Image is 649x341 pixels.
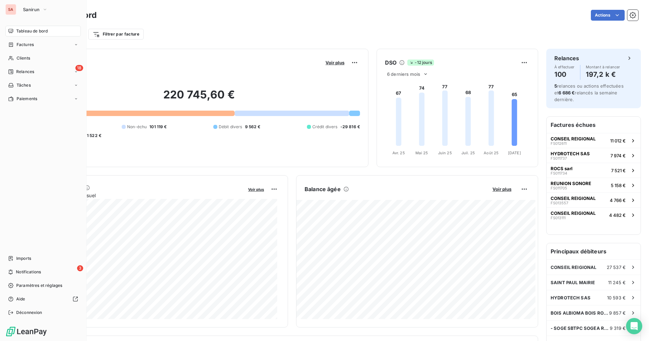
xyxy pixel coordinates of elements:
span: FS011737 [551,156,567,160]
h6: DSO [385,59,396,67]
span: FS013557 [551,201,568,205]
span: -12 jours [407,60,434,66]
span: 11 245 € [608,280,626,285]
a: Aide [5,294,81,304]
span: FS013111 [551,216,566,220]
button: HYDROTECH SASFS0117377 974 € [547,148,641,163]
span: 4 766 € [610,198,626,203]
span: 6 686 € [558,90,575,95]
span: 5 158 € [611,183,626,188]
span: Montant à relancer [586,65,620,69]
span: Clients [17,55,30,61]
span: 7 521 € [611,168,626,173]
span: Crédit divers [312,124,338,130]
span: - SOGE SBTPC SOGEA REUNION INFRASTRUCTURE [551,325,610,331]
span: Relances [16,69,34,75]
span: REUNION SONORE [551,181,591,186]
h6: Relances [554,54,579,62]
button: REUNION SONOREFS0117055 158 € [547,178,641,192]
button: ROCS sarlFS0117347 521 € [547,163,641,178]
span: 18 [75,65,83,71]
span: 11 012 € [610,138,626,143]
span: HYDROTECH SAS [551,151,590,156]
span: Notifications [16,269,41,275]
span: ROCS sarl [551,166,573,171]
span: BOIS ALBIOMA BOIS ROUGE [551,310,609,316]
span: À effectuer [554,65,575,69]
tspan: Août 25 [484,151,499,155]
span: Factures [17,42,34,48]
span: -1 522 € [85,133,101,139]
button: Voir plus [246,186,266,192]
button: Filtrer par facture [88,29,144,40]
tspan: Mai 25 [415,151,428,155]
span: Débit divers [219,124,242,130]
h6: Principaux débiteurs [547,243,641,259]
span: Voir plus [248,187,264,192]
span: FS011705 [551,186,567,190]
h4: 197,2 k € [586,69,620,80]
span: FS012611 [551,141,567,145]
span: CONSEIL REIGIONAL [551,196,596,201]
span: Aide [16,296,25,302]
div: Open Intercom Messenger [626,318,642,334]
h6: Balance âgée [305,185,341,193]
span: Paramètres et réglages [16,282,62,289]
span: 101 119 € [149,124,167,130]
tspan: Juin 25 [438,151,452,155]
span: Voir plus [326,60,344,65]
span: 10 593 € [607,295,626,300]
span: relances ou actions effectuées et relancés la semaine dernière. [554,83,624,102]
tspan: Avr. 25 [392,151,405,155]
span: 3 [77,265,83,271]
span: 27 537 € [607,265,626,270]
span: 9 562 € [245,124,261,130]
button: Voir plus [490,186,513,192]
span: SAINT PAUL MAIRIE [551,280,595,285]
button: Actions [591,10,625,21]
h6: Factures échues [547,117,641,133]
span: CONSEIL REIGIONAL [551,136,596,141]
tspan: [DATE] [508,151,521,155]
button: CONSEIL REIGIONALFS0135574 766 € [547,192,641,207]
span: Imports [16,255,31,262]
span: 9 857 € [609,310,626,316]
span: CONSEIL REIGIONAL [551,265,597,270]
span: FS011734 [551,171,567,175]
span: 6 derniers mois [387,71,420,77]
span: Sanirun [23,7,40,12]
span: 5 [554,83,557,89]
span: Chiffre d'affaires mensuel [38,192,243,199]
button: CONSEIL REIGIONALFS0131114 482 € [547,207,641,222]
span: 7 974 € [610,153,626,158]
span: Tableau de bord [16,28,48,34]
span: Tâches [17,82,31,88]
span: 9 319 € [610,325,626,331]
span: 4 482 € [609,212,626,218]
tspan: Juil. 25 [461,151,475,155]
button: Voir plus [323,60,346,66]
span: Déconnexion [16,310,42,316]
span: -29 816 € [340,124,360,130]
span: Non-échu [127,124,147,130]
h4: 100 [554,69,575,80]
img: Logo LeanPay [5,326,47,337]
h2: 220 745,60 € [38,88,360,108]
span: CONSEIL REIGIONAL [551,210,596,216]
button: CONSEIL REIGIONALFS01261111 012 € [547,133,641,148]
span: Paiements [17,96,37,102]
div: SA [5,4,16,15]
span: HYDROTECH SAS [551,295,591,300]
span: Voir plus [492,186,511,192]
